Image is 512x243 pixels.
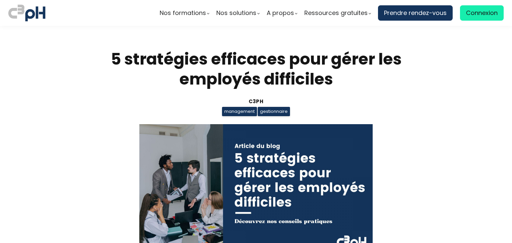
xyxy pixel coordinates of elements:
span: Ressources gratuites [304,8,368,18]
div: C3pH [101,98,411,105]
span: Prendre rendez-vous [384,8,447,18]
a: Prendre rendez-vous [378,5,453,21]
span: Connexion [466,8,498,18]
span: management [222,107,257,116]
span: Nos solutions [216,8,256,18]
span: gestionnaire [258,107,290,116]
a: Connexion [460,5,504,21]
span: Nos formations [160,8,206,18]
img: logo C3PH [8,3,45,23]
h1: 5 stratégies efficaces pour gérer les employés difficiles [101,49,411,89]
span: A propos [267,8,294,18]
